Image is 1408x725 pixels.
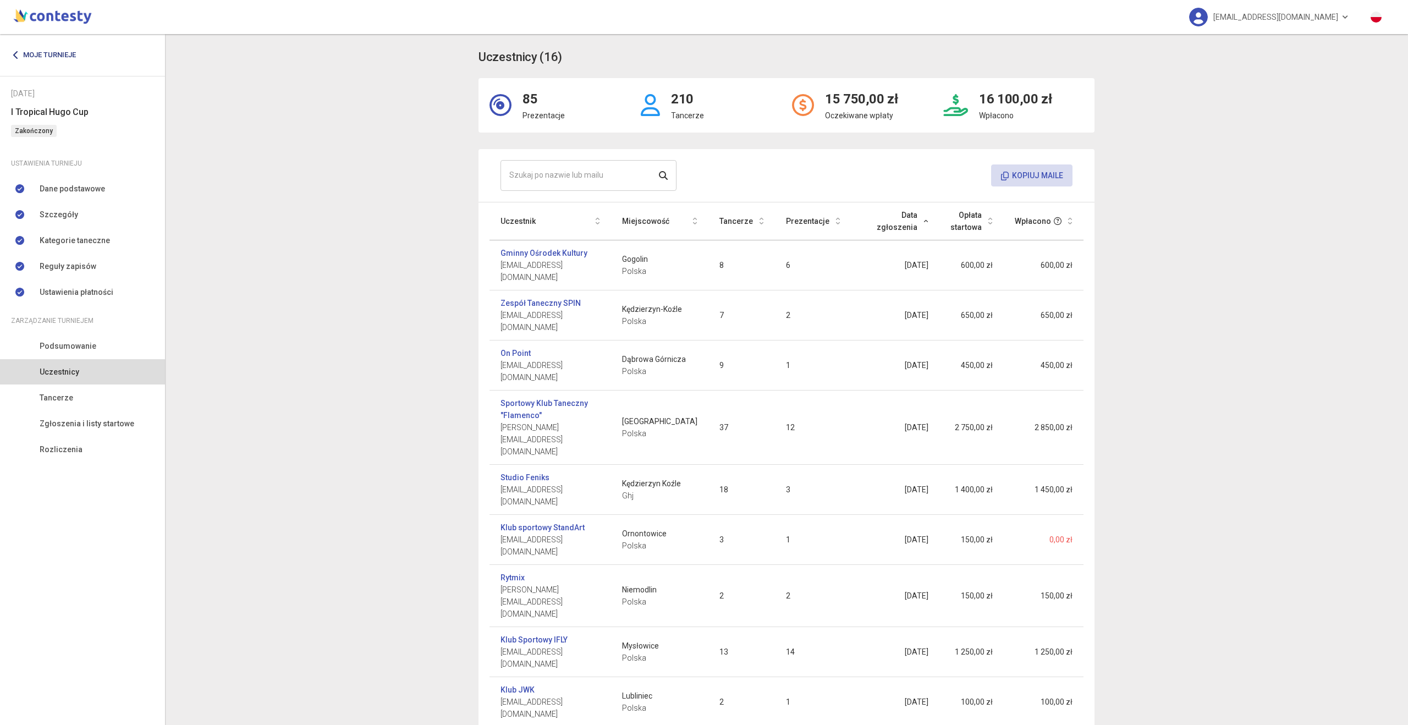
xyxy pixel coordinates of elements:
[501,572,525,584] a: Rytmix
[501,247,587,259] a: Gminny Ośrodek Kultury
[939,627,1004,677] td: 1 250,00 zł
[939,202,1004,240] th: Opłata startowa
[1004,565,1083,627] td: 150,00 zł
[622,265,697,277] span: Polska
[522,89,565,110] h2: 85
[11,45,84,65] a: Moje turnieje
[851,340,939,391] td: [DATE]
[708,340,775,391] td: 9
[708,202,775,240] th: Tancerze
[1004,627,1083,677] td: 1 250,00 zł
[708,290,775,340] td: 7
[775,515,851,565] td: 1
[775,290,851,340] td: 2
[501,646,600,670] span: [EMAIL_ADDRESS][DOMAIN_NAME]
[40,340,96,352] span: Podsumowanie
[622,596,697,608] span: Polska
[775,565,851,627] td: 2
[622,253,697,265] span: Gogolin
[622,315,697,327] span: Polska
[939,515,1004,565] td: 150,00 zł
[622,477,697,490] span: Kędzierzyn Koźle
[622,353,697,365] span: Dąbrowa Górnicza
[611,202,708,240] th: Miejscowość
[40,208,78,221] span: Szczegóły
[851,565,939,627] td: [DATE]
[40,392,73,404] span: Tancerze
[775,627,851,677] td: 14
[708,565,775,627] td: 2
[708,391,775,465] td: 37
[622,528,697,540] span: Ornontowice
[501,584,600,620] span: [PERSON_NAME][EMAIL_ADDRESS][DOMAIN_NAME]
[1213,6,1338,29] span: [EMAIL_ADDRESS][DOMAIN_NAME]
[501,309,600,333] span: [EMAIL_ADDRESS][DOMAIN_NAME]
[775,202,851,240] th: Prezentacje
[490,202,611,240] th: Uczestnik
[501,347,531,359] a: On Point
[622,652,697,664] span: Polska
[851,627,939,677] td: [DATE]
[851,202,939,240] th: Data zgłoszenia
[501,297,581,309] a: Zespół Taneczny SPIN
[622,365,697,377] span: Polska
[11,157,154,169] div: Ustawienia turnieju
[979,89,1052,110] h2: 16 100,00 zł
[622,415,697,427] span: [GEOGRAPHIC_DATA]
[622,584,697,596] span: Niemodlin
[1004,290,1083,340] td: 650,00 zł
[671,109,704,122] p: Tancerze
[775,340,851,391] td: 1
[708,240,775,290] td: 8
[501,684,535,696] a: Klub JWK
[40,260,96,272] span: Reguły zapisów
[671,89,704,110] h2: 210
[40,418,134,430] span: Zgłoszenia i listy startowe
[851,515,939,565] td: [DATE]
[1004,340,1083,391] td: 450,00 zł
[522,109,565,122] p: Prezentacje
[40,286,113,298] span: Ustawienia płatności
[708,515,775,565] td: 3
[501,259,600,283] span: [EMAIL_ADDRESS][DOMAIN_NAME]
[479,48,562,67] h3: Uczestnicy (16)
[775,391,851,465] td: 12
[40,366,79,378] span: Uczestnicy
[11,125,57,137] span: Zakończony
[708,465,775,515] td: 18
[825,109,898,122] p: Oczekiwane wpłaty
[979,109,1052,122] p: Wpłacono
[501,534,600,558] span: [EMAIL_ADDRESS][DOMAIN_NAME]
[939,565,1004,627] td: 150,00 zł
[622,702,697,714] span: Polska
[775,465,851,515] td: 3
[622,540,697,552] span: Polska
[939,240,1004,290] td: 600,00 zł
[622,427,697,440] span: Polska
[1004,240,1083,290] td: 600,00 zł
[622,490,697,502] span: Ghj
[501,521,585,534] a: Klub sportowy StandArt
[622,640,697,652] span: Mysłowice
[501,359,600,383] span: [EMAIL_ADDRESS][DOMAIN_NAME]
[939,391,1004,465] td: 2 750,00 zł
[851,465,939,515] td: [DATE]
[851,290,939,340] td: [DATE]
[501,471,549,484] a: Studio Feniks
[501,634,568,646] a: Klub Sportowy IFLY
[501,484,600,508] span: [EMAIL_ADDRESS][DOMAIN_NAME]
[40,443,82,455] span: Rozliczenia
[1004,515,1083,565] td: 0,00 zł
[40,234,110,246] span: Kategorie taneczne
[939,340,1004,391] td: 450,00 zł
[11,315,94,327] span: Zarządzanie turniejem
[1004,391,1083,465] td: 2 850,00 zł
[939,465,1004,515] td: 1 400,00 zł
[501,696,600,720] span: [EMAIL_ADDRESS][DOMAIN_NAME]
[501,421,600,458] span: [PERSON_NAME][EMAIL_ADDRESS][DOMAIN_NAME]
[991,164,1072,186] button: Kopiuj maile
[825,89,898,110] h2: 15 750,00 zł
[622,690,697,702] span: Lubliniec
[11,87,154,100] div: [DATE]
[708,627,775,677] td: 13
